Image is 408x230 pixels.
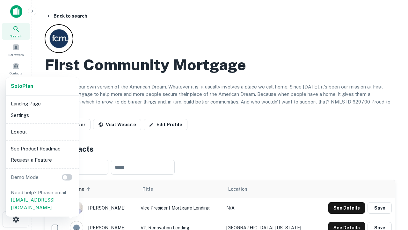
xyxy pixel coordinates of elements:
a: SoloPlan [11,82,33,90]
p: Need help? Please email [11,189,74,211]
strong: Solo Plan [11,83,33,89]
li: Landing Page [8,98,76,110]
li: Settings [8,110,76,121]
p: Demo Mode [8,173,41,181]
a: [EMAIL_ADDRESS][DOMAIN_NAME] [11,197,55,210]
li: Logout [8,126,76,138]
li: Request a Feature [8,154,76,166]
iframe: Chat Widget [376,179,408,210]
li: See Product Roadmap [8,143,76,155]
